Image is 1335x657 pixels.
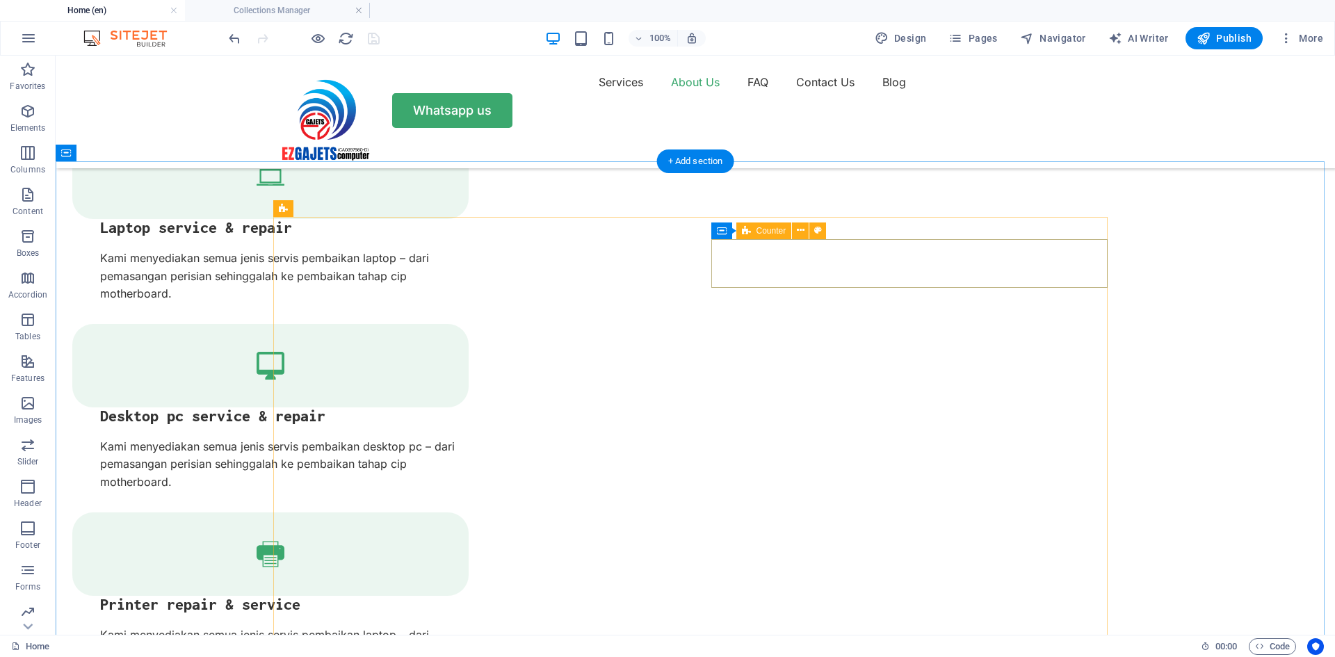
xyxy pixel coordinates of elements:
span: More [1279,31,1323,45]
button: Pages [943,27,1003,49]
button: Code [1249,638,1296,655]
p: Header [14,498,42,509]
h6: 100% [649,30,672,47]
span: Navigator [1020,31,1086,45]
span: Pages [948,31,997,45]
p: Slider [17,456,39,467]
button: 100% [629,30,678,47]
button: Publish [1186,27,1263,49]
p: Images [14,414,42,425]
span: Code [1255,638,1290,655]
span: Design [875,31,927,45]
p: Accordion [8,289,47,300]
h4: Collections Manager [185,3,370,18]
i: Reload page [338,31,354,47]
i: On resize automatically adjust zoom level to fit chosen device. [686,32,698,44]
p: Favorites [10,81,45,92]
span: : [1225,641,1227,651]
i: Undo: Change HTML (Ctrl+Z) [227,31,243,47]
h6: Session time [1201,638,1238,655]
button: AI Writer [1103,27,1174,49]
button: Navigator [1014,27,1092,49]
img: Editor Logo [80,30,184,47]
button: Design [869,27,932,49]
button: undo [226,30,243,47]
a: Click to cancel selection. Double-click to open Pages [11,638,49,655]
p: Elements [10,122,46,133]
button: Usercentrics [1307,638,1324,655]
span: Publish [1197,31,1252,45]
p: Features [11,373,44,384]
p: Columns [10,164,45,175]
span: 00 00 [1215,638,1237,655]
p: Tables [15,331,40,342]
div: Design (Ctrl+Alt+Y) [869,27,932,49]
div: + Add section [657,149,734,173]
span: AI Writer [1108,31,1169,45]
button: reload [337,30,354,47]
button: More [1274,27,1329,49]
span: Counter [756,227,786,235]
p: Boxes [17,248,40,259]
p: Footer [15,540,40,551]
p: Content [13,206,43,217]
p: Forms [15,581,40,592]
